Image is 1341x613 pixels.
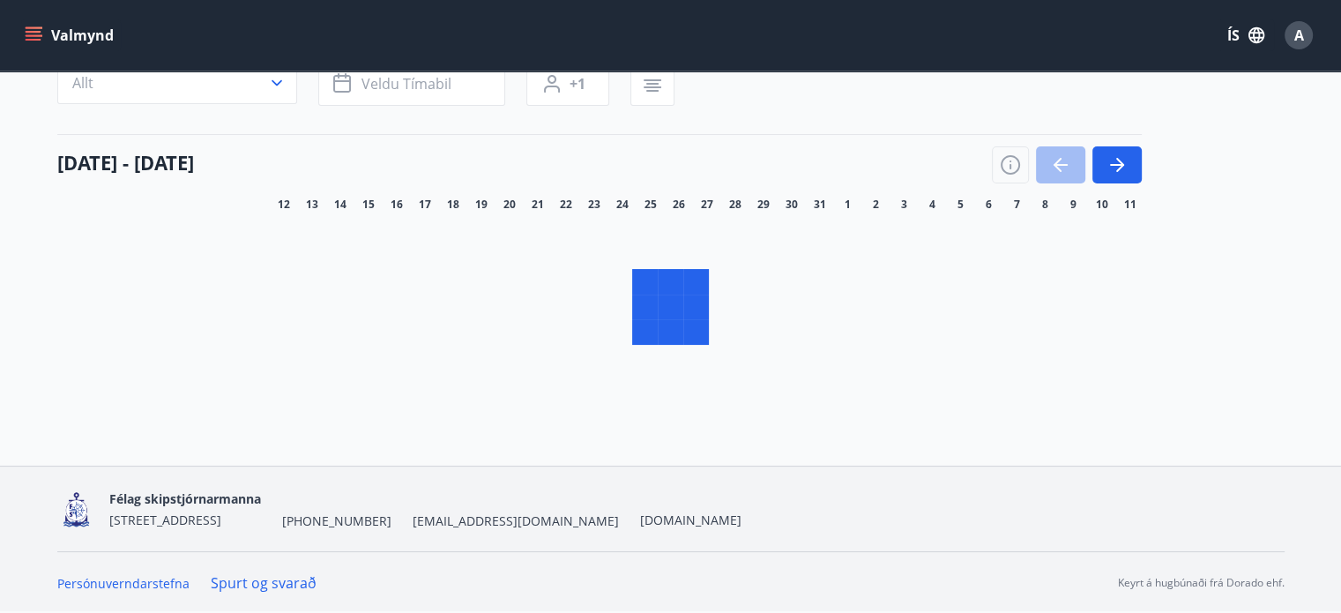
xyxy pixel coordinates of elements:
a: [DOMAIN_NAME] [640,512,741,528]
span: 23 [588,198,600,212]
span: [STREET_ADDRESS] [109,512,221,528]
button: A [1278,14,1320,56]
span: 20 [503,198,516,212]
span: 21 [532,198,544,212]
span: 24 [616,198,629,212]
span: 11 [1124,198,1136,212]
span: [PHONE_NUMBER] [282,512,391,530]
span: 3 [901,198,907,212]
span: 12 [278,198,290,212]
span: 30 [786,198,798,212]
span: 7 [1014,198,1020,212]
span: 14 [334,198,346,212]
span: [EMAIL_ADDRESS][DOMAIN_NAME] [413,512,619,530]
span: 19 [475,198,488,212]
span: 18 [447,198,459,212]
span: 16 [391,198,403,212]
span: 4 [929,198,935,212]
p: Keyrt á hugbúnaði frá Dorado ehf. [1118,575,1285,591]
span: A [1294,26,1304,45]
span: 22 [560,198,572,212]
span: 15 [362,198,375,212]
span: 28 [729,198,741,212]
span: 26 [673,198,685,212]
button: Veldu tímabil [318,62,505,106]
h4: [DATE] - [DATE] [57,149,194,176]
button: menu [21,19,121,51]
span: +1 [570,74,585,93]
span: 1 [845,198,851,212]
button: +1 [526,62,609,106]
span: 29 [757,198,770,212]
a: Persónuverndarstefna [57,575,190,592]
span: 8 [1042,198,1048,212]
button: ÍS [1218,19,1274,51]
span: 31 [814,198,826,212]
button: Allt [57,62,297,104]
img: 4fX9JWmG4twATeQ1ej6n556Sc8UHidsvxQtc86h8.png [57,490,95,528]
span: 9 [1070,198,1077,212]
span: 13 [306,198,318,212]
span: 5 [957,198,964,212]
span: 10 [1096,198,1108,212]
span: 25 [644,198,657,212]
span: 17 [419,198,431,212]
a: Spurt og svarað [211,573,317,593]
span: 27 [701,198,713,212]
span: Allt [72,73,93,93]
span: 2 [873,198,879,212]
span: Félag skipstjórnarmanna [109,490,261,507]
span: Veldu tímabil [361,74,451,93]
span: 6 [986,198,992,212]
